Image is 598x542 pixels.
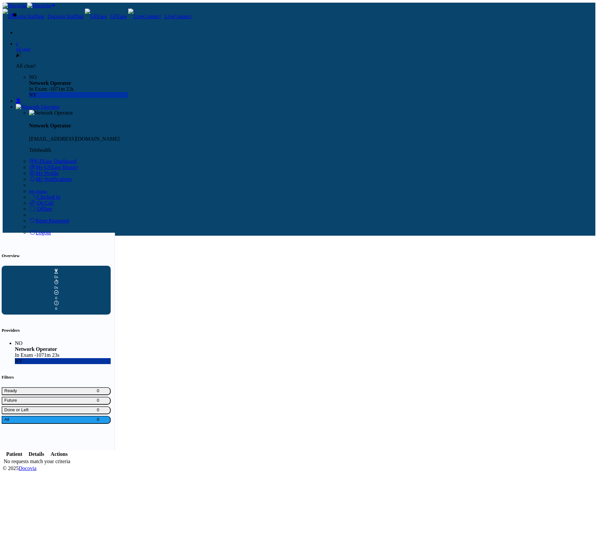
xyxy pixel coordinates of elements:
[8,290,104,301] div: 0
[19,465,36,471] a: Docovia
[29,200,54,206] a: On Call
[16,63,128,69] p: All clear!
[37,206,52,212] span: Offline
[16,42,595,47] div: 0
[97,407,108,413] span: 0
[48,451,71,457] th: Actions
[3,458,71,465] td: No requests match your criteria
[2,328,111,333] h5: Providers
[15,340,22,346] span: NO
[15,346,57,352] strong: Network Operator
[29,230,51,235] a: Logout
[36,352,59,358] span: 1071m 23s
[29,189,47,194] span: My Status
[2,397,111,405] button: Future0
[29,206,52,212] a: Offline
[3,9,44,24] img: Docovia Staffing
[29,80,71,86] strong: Network Operator
[29,164,78,170] a: My GFEase History
[128,14,191,19] a: LiveConnect
[8,269,104,280] div: 0s
[85,14,127,19] a: GFEase
[26,451,47,457] th: Details
[2,253,111,258] h5: Overview
[2,387,111,425] div: Basic example
[16,47,595,52] div: All clear!
[37,200,54,206] span: On Call
[2,406,111,414] button: Done or Left0
[128,9,161,24] img: LiveConnect
[29,218,69,223] a: Reset Password
[29,136,595,142] p: [EMAIL_ADDRESS][DOMAIN_NAME]
[29,92,128,98] div: NY
[8,280,104,290] div: 0s
[3,3,55,8] a: Docovia
[97,398,108,404] span: 0
[29,86,128,92] div: In Exam -
[29,170,59,176] a: My Profile
[8,301,104,311] div: 0
[29,123,595,129] h4: Network Operator
[2,387,111,395] button: Ready0
[97,417,108,423] span: 0
[16,52,128,98] div: 0 All clear!
[2,416,111,424] button: All0
[29,158,77,164] a: GFEase Dashboard
[2,375,111,380] h5: Filters
[29,74,37,80] span: NO
[85,9,107,24] img: GFEase
[29,188,47,194] a: My Status
[29,176,72,182] a: My Notifications
[15,358,111,364] div: NY
[50,86,74,92] span: 1071m 23s
[3,14,84,19] a: Docovia Staffing
[29,110,73,116] img: Network Operator
[29,194,60,200] a: Clocked In
[3,451,25,457] th: Patient
[15,352,111,358] div: In Exam -
[27,3,50,9] img: Docovia
[37,194,60,200] span: Clocked In
[3,3,26,9] img: Docovia
[16,104,60,110] img: Network Operator
[16,42,595,52] a: 0 All clear!
[29,147,595,153] p: Telehealth
[97,388,108,394] span: 0
[3,465,595,471] footer: © 2025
